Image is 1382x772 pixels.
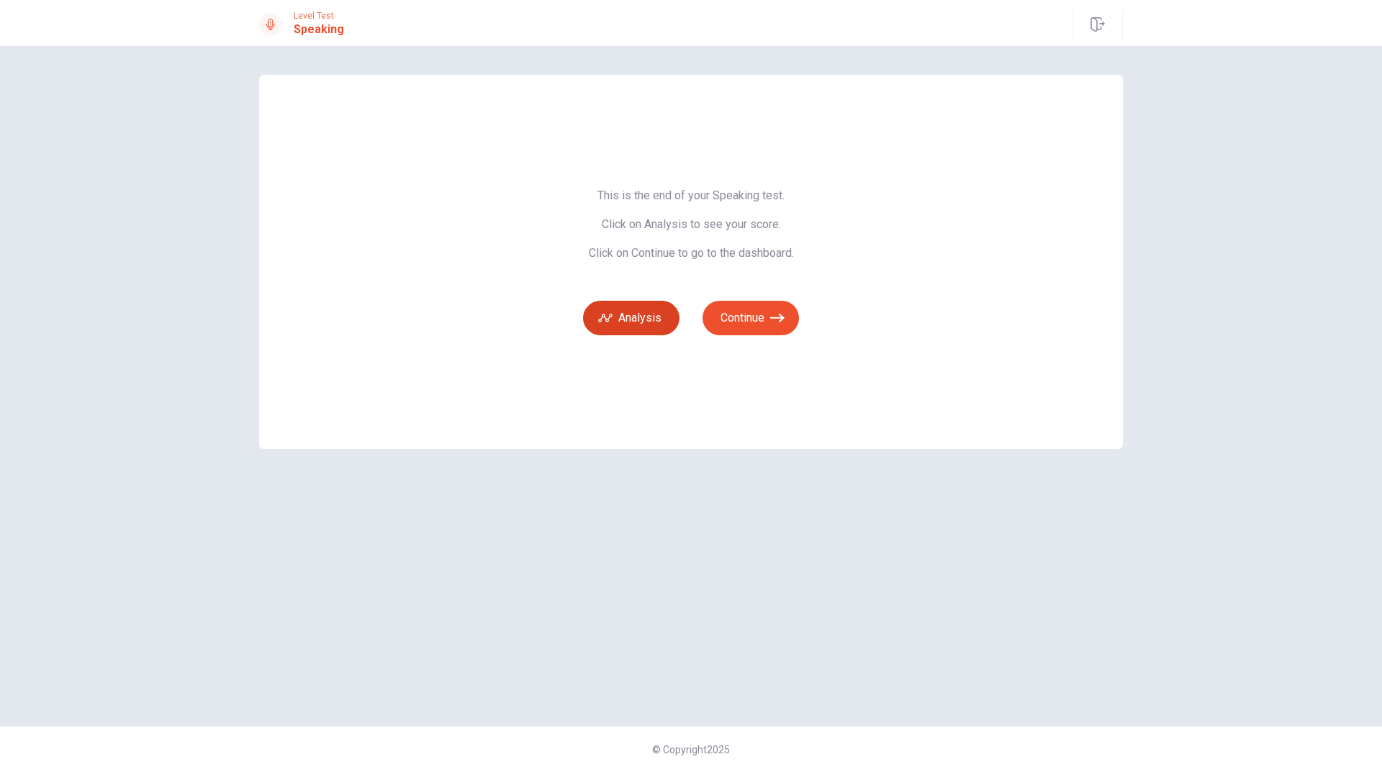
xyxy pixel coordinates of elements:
[294,11,344,21] span: Level Test
[294,21,344,38] h1: Speaking
[583,189,799,260] span: This is the end of your Speaking test. Click on Analysis to see your score. Click on Continue to ...
[652,744,730,755] span: © Copyright 2025
[583,301,679,335] button: Analysis
[703,301,799,335] button: Continue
